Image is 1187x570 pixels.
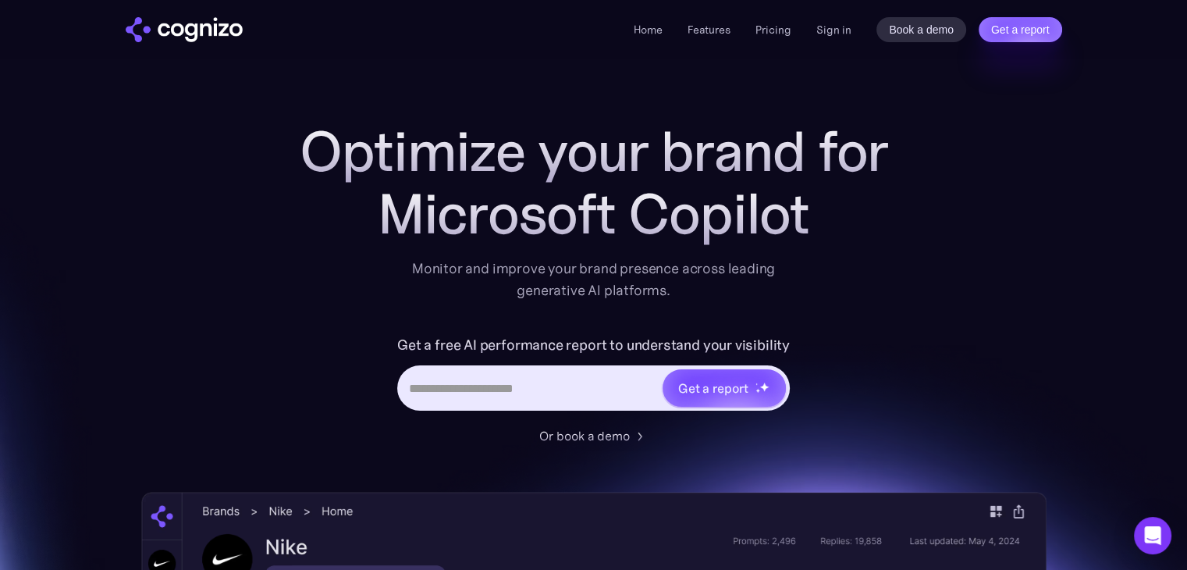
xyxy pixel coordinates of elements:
[634,23,663,37] a: Home
[979,17,1062,42] a: Get a report
[397,333,790,358] label: Get a free AI performance report to understand your visibility
[755,23,791,37] a: Pricing
[539,426,649,445] a: Or book a demo
[755,383,758,385] img: star
[402,258,786,301] div: Monitor and improve your brand presence across leading generative AI platforms.
[397,333,790,419] form: Hero URL Input Form
[282,183,906,245] div: Microsoft Copilot
[755,388,761,394] img: star
[661,368,787,408] a: Get a reportstarstarstar
[1134,517,1171,554] div: Open Intercom Messenger
[539,426,630,445] div: Or book a demo
[876,17,966,42] a: Book a demo
[282,120,906,183] h1: Optimize your brand for
[688,23,730,37] a: Features
[816,20,851,39] a: Sign in
[759,382,769,392] img: star
[126,17,243,42] img: cognizo logo
[678,379,748,397] div: Get a report
[126,17,243,42] a: home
